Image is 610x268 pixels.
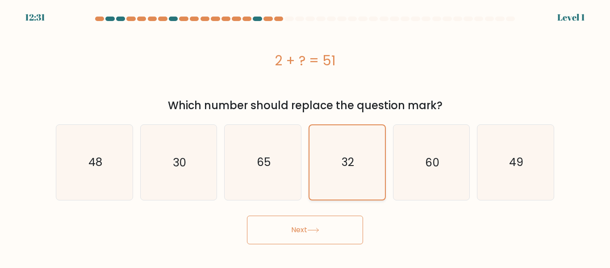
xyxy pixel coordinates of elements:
[509,154,523,170] text: 49
[25,11,45,24] div: 12:31
[247,216,363,244] button: Next
[342,154,354,170] text: 32
[257,154,271,170] text: 65
[173,154,186,170] text: 30
[56,51,554,71] div: 2 + ? = 51
[557,11,585,24] div: Level 1
[425,154,439,170] text: 60
[88,154,102,170] text: 48
[61,98,549,114] div: Which number should replace the question mark?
